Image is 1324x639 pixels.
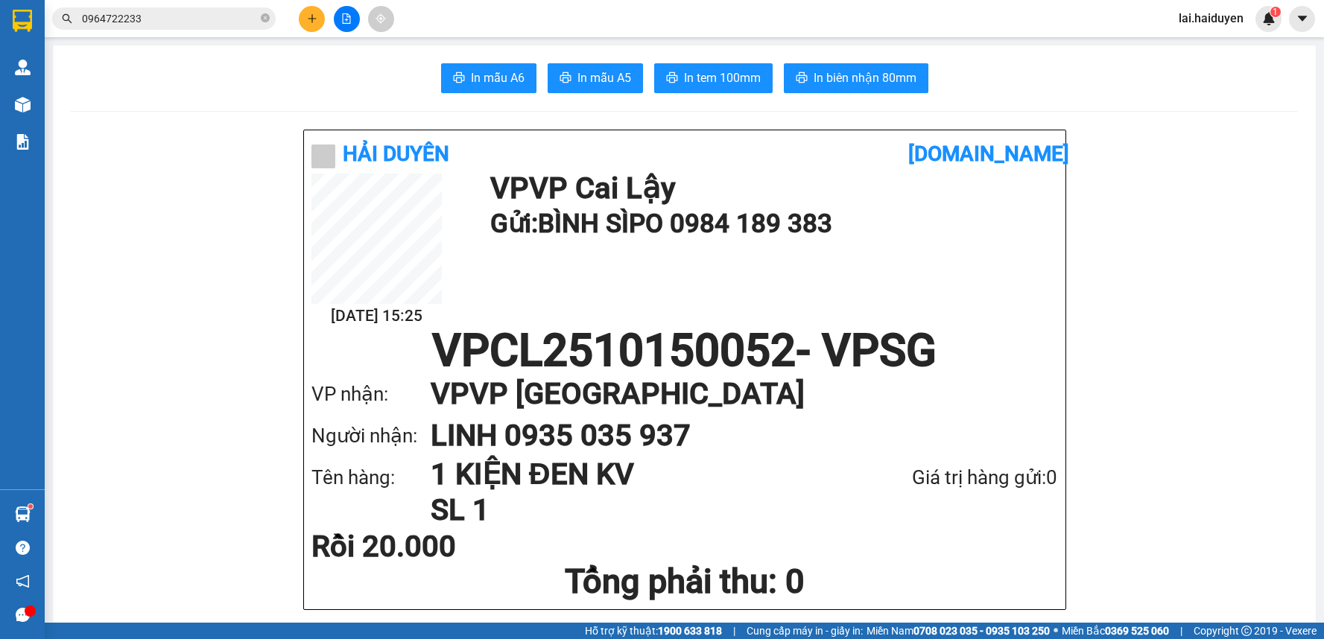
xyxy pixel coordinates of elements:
[747,623,863,639] span: Cung cấp máy in - giấy in:
[441,63,536,93] button: printerIn mẫu A6
[1167,9,1255,28] span: lai.haiduyen
[796,71,808,86] span: printer
[560,71,571,86] span: printer
[585,623,722,639] span: Hỗ trợ kỹ thuật:
[913,625,1050,637] strong: 0708 023 035 - 0935 103 250
[343,142,449,166] b: Hải Duyên
[311,379,431,410] div: VP nhận:
[684,69,761,87] span: In tem 100mm
[733,623,735,639] span: |
[311,421,431,451] div: Người nhận:
[431,457,834,492] h1: 1 KIỆN ĐEN KV
[376,13,386,24] span: aim
[490,174,1051,203] h1: VP VP Cai Lậy
[311,328,1058,373] h1: VPCL2510150052 - VPSG
[784,63,928,93] button: printerIn biên nhận 80mm
[1105,625,1169,637] strong: 0369 525 060
[867,623,1050,639] span: Miền Nam
[577,69,631,87] span: In mẫu A5
[431,492,834,528] h1: SL 1
[311,562,1058,602] h1: Tổng phải thu: 0
[28,504,33,509] sup: 1
[16,574,30,588] span: notification
[341,13,352,24] span: file-add
[1062,623,1169,639] span: Miền Bắc
[1273,7,1278,17] span: 1
[908,142,1069,166] b: [DOMAIN_NAME]
[471,69,525,87] span: In mẫu A6
[261,12,270,26] span: close-circle
[15,506,31,522] img: warehouse-icon
[307,13,317,24] span: plus
[654,63,773,93] button: printerIn tem 100mm
[1180,623,1182,639] span: |
[1262,12,1276,25] img: icon-new-feature
[431,373,1028,415] h1: VP VP [GEOGRAPHIC_DATA]
[82,10,258,27] input: Tìm tên, số ĐT hoặc mã đơn
[15,60,31,75] img: warehouse-icon
[1289,6,1315,32] button: caret-down
[299,6,325,32] button: plus
[658,625,722,637] strong: 1900 633 818
[1296,12,1309,25] span: caret-down
[15,97,31,112] img: warehouse-icon
[334,6,360,32] button: file-add
[1054,628,1058,634] span: ⚪️
[311,532,558,562] div: Rồi 20.000
[15,134,31,150] img: solution-icon
[431,415,1028,457] h1: LINH 0935 035 937
[1241,626,1252,636] span: copyright
[311,304,442,328] h2: [DATE] 15:25
[666,71,678,86] span: printer
[62,13,72,24] span: search
[16,541,30,555] span: question-circle
[548,63,643,93] button: printerIn mẫu A5
[490,203,1051,244] h1: Gửi: BÌNH SÌPO 0984 189 383
[453,71,465,86] span: printer
[1270,7,1281,17] sup: 1
[368,6,394,32] button: aim
[834,462,1058,493] div: Giá trị hàng gửi: 0
[13,10,32,32] img: logo-vxr
[16,608,30,622] span: message
[261,13,270,22] span: close-circle
[814,69,916,87] span: In biên nhận 80mm
[311,462,431,493] div: Tên hàng:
